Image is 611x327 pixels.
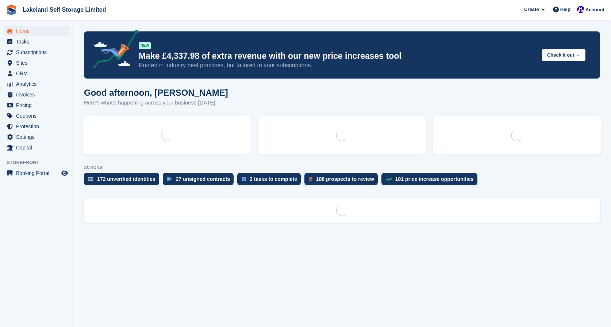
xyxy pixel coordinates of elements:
a: menu [4,111,69,121]
a: 2 tasks to complete [237,173,304,189]
a: 27 unsigned contracts [163,173,238,189]
a: menu [4,121,69,132]
img: price_increase_opportunities-93ffe204e8149a01c8c9dc8f82e8f89637d9d84a8eef4429ea346261dce0b2c0.svg [386,178,392,181]
span: Invoices [16,90,60,100]
img: task-75834270c22a3079a89374b754ae025e5fb1db73e45f91037f5363f120a921f8.svg [242,177,246,181]
a: menu [4,47,69,57]
span: Help [560,6,570,13]
p: Rooted in industry best practices, but tailored to your subscriptions. [139,61,536,69]
a: menu [4,37,69,47]
div: 2 tasks to complete [250,176,297,182]
span: Subscriptions [16,47,60,57]
div: NEW [139,42,151,49]
span: CRM [16,68,60,79]
span: Storefront [7,159,73,166]
div: 188 prospects to review [316,176,374,182]
a: Lakeland Self Storage Limited [20,4,109,16]
img: verify_identity-adf6edd0f0f0b5bbfe63781bf79b02c33cf7c696d77639b501bdc392416b5a36.svg [88,177,93,181]
span: Home [16,26,60,36]
h1: Good afternoon, [PERSON_NAME] [84,88,228,98]
div: 27 unsigned contracts [176,176,230,182]
span: Account [585,6,604,14]
a: menu [4,100,69,110]
a: menu [4,132,69,142]
a: Preview store [60,169,69,178]
span: Capital [16,142,60,153]
img: Nick Aynsley [577,6,584,13]
span: Sites [16,58,60,68]
p: Here's what's happening across your business [DATE] [84,99,228,107]
span: Settings [16,132,60,142]
div: 101 price increase opportunities [395,176,474,182]
img: stora-icon-8386f47178a22dfd0bd8f6a31ec36ba5ce8667c1dd55bd0f319d3a0aa187defe.svg [6,4,17,15]
a: menu [4,79,69,89]
img: prospect-51fa495bee0391a8d652442698ab0144808aea92771e9ea1ae160a38d050c398.svg [309,177,312,181]
span: Protection [16,121,60,132]
a: 188 prospects to review [304,173,381,189]
a: menu [4,168,69,178]
div: 172 unverified identities [97,176,155,182]
img: contract_signature_icon-13c848040528278c33f63329250d36e43548de30e8caae1d1a13099fd9432cc5.svg [167,177,172,181]
button: Check it out → [542,49,585,61]
span: Booking Portal [16,168,60,178]
span: Create [524,6,539,13]
span: Coupons [16,111,60,121]
p: ACTIONS [84,165,600,170]
span: Analytics [16,79,60,89]
span: Tasks [16,37,60,47]
img: price-adjustments-announcement-icon-8257ccfd72463d97f412b2fc003d46551f7dbcb40ab6d574587a9cd5c0d94... [87,30,138,71]
p: Make £4,337.98 of extra revenue with our new price increases tool [139,51,536,61]
a: 172 unverified identities [84,173,163,189]
a: menu [4,26,69,36]
a: menu [4,58,69,68]
a: menu [4,142,69,153]
a: menu [4,90,69,100]
span: Pricing [16,100,60,110]
a: 101 price increase opportunities [381,173,481,189]
a: menu [4,68,69,79]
